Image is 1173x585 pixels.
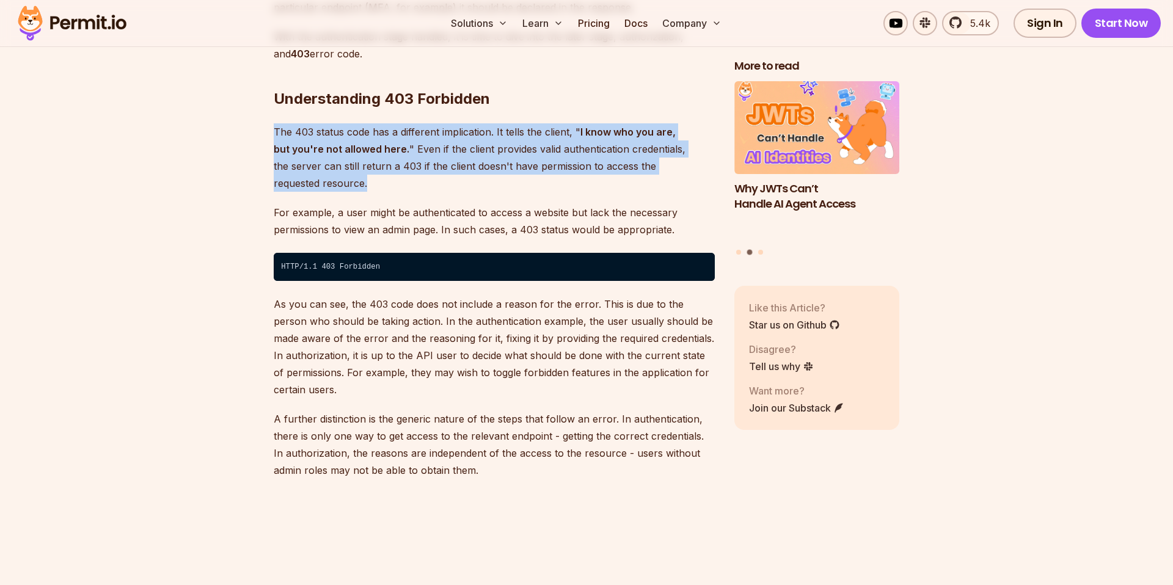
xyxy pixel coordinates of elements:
img: Permit logo [12,2,132,44]
p: For example, a user might be authenticated to access a website but lack the necessary permissions... [274,204,715,238]
a: Tell us why [749,358,814,373]
button: Solutions [446,11,513,35]
button: Company [657,11,726,35]
a: Sign In [1014,9,1076,38]
button: Go to slide 1 [736,249,741,254]
a: Pricing [573,11,615,35]
p: A further distinction is the generic nature of the steps that follow an error. In authentication,... [274,410,715,479]
span: 5.4k [963,16,990,31]
a: 5.4k [942,11,999,35]
button: Learn [517,11,568,35]
p: As you can see, the 403 code does not include a reason for the error. This is due to the person w... [274,296,715,398]
p: Want more? [749,383,844,398]
a: Star us on Github [749,317,840,332]
a: Join our Substack [749,400,844,415]
img: Why JWTs Can’t Handle AI Agent Access [734,81,899,174]
div: Posts [734,81,899,256]
h2: Understanding 403 Forbidden [274,40,715,109]
button: Go to slide 2 [747,249,753,255]
button: Go to slide 3 [758,249,763,254]
h3: Why JWTs Can’t Handle AI Agent Access [734,181,899,211]
a: Docs [619,11,652,35]
p: Like this Article? [749,300,840,314]
strong: 403 [291,48,310,60]
a: Why JWTs Can’t Handle AI Agent AccessWhy JWTs Can’t Handle AI Agent Access [734,81,899,242]
p: Disagree? [749,341,814,356]
li: 2 of 3 [734,81,899,242]
a: Start Now [1081,9,1161,38]
p: The 403 status code has a different implication. It tells the client, " " Even if the client prov... [274,123,715,192]
h2: More to read [734,59,899,74]
code: HTTP/1.1 403 Forbidden [274,253,715,281]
